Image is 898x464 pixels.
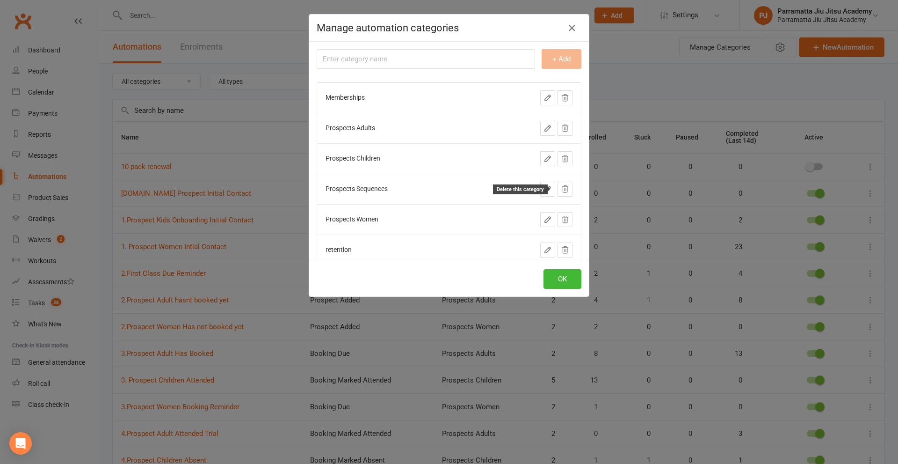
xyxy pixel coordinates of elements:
[317,22,581,34] h4: Manage automation categories
[9,432,32,455] div: Open Intercom Messenger
[543,269,581,289] button: OK
[558,151,572,166] button: Delete this category
[558,121,572,136] button: Delete this category
[326,94,365,101] span: Memberships
[326,185,388,192] span: Prospects Sequences
[558,182,572,197] button: Delete this category
[326,215,378,223] span: Prospects Women
[326,155,380,162] span: Prospects Children
[558,243,572,258] button: Delete this category
[326,246,352,253] span: retention
[317,49,535,69] input: Enter category name
[326,124,375,132] span: Prospects Adults
[558,90,572,105] button: Delete this category
[565,21,579,36] button: Close
[558,212,572,227] button: Delete this category
[493,184,548,194] div: Delete this category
